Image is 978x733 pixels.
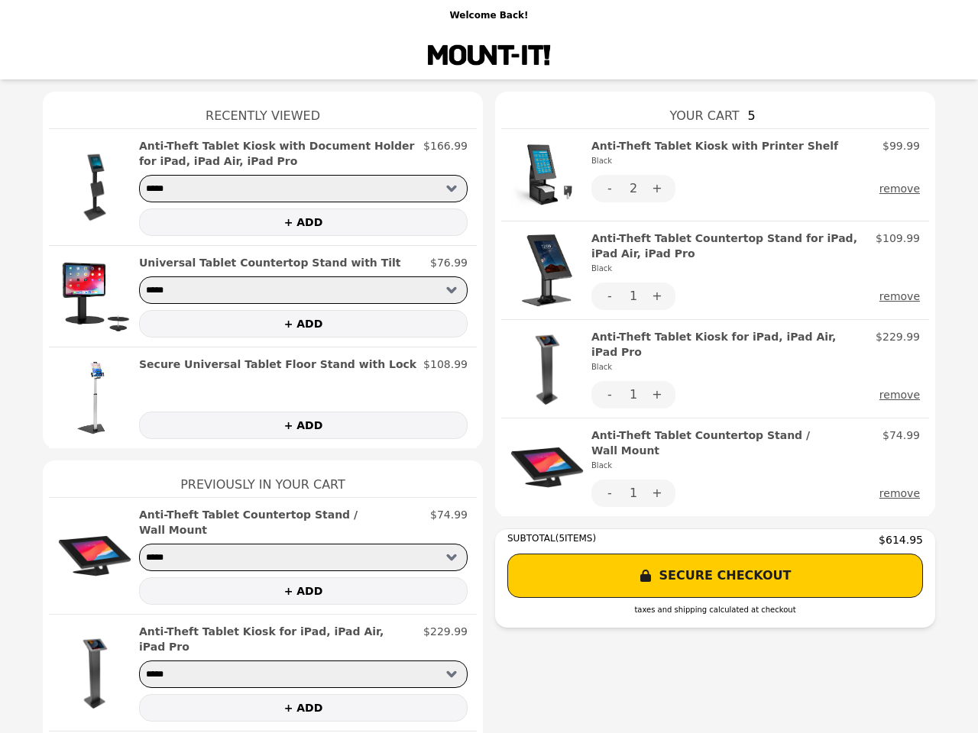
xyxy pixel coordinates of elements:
button: + [639,283,675,310]
p: $76.99 [430,255,468,270]
h2: Anti-Theft Tablet Countertop Stand / Wall Mount [139,507,424,538]
div: taxes and shipping calculated at checkout [507,604,923,615]
button: + ADD [139,694,468,722]
p: $74.99 [882,428,920,443]
div: Black [591,458,876,473]
img: Anti-Theft Tablet Countertop Stand / Wall Mount [58,507,131,605]
select: Select a product variant [139,660,468,688]
p: $99.99 [882,138,920,153]
img: Secure Universal Tablet Floor Stand with Lock [58,357,131,439]
h1: Recently Viewed [49,92,477,128]
select: Select a product variant [139,276,468,304]
div: Black [591,360,870,375]
button: + ADD [139,412,468,439]
p: $108.99 [423,357,468,372]
h1: Previously In Your Cart [49,460,477,497]
div: 1 [628,480,639,507]
button: remove [879,175,920,202]
button: + [639,381,675,408]
select: Select a product variant [139,175,468,202]
p: $109.99 [876,231,920,246]
img: Brand Logo [425,40,553,70]
button: + ADD [139,577,468,605]
span: YOUR CART [669,107,739,125]
div: 1 [628,283,639,310]
button: - [591,480,628,507]
h2: Universal Tablet Countertop Stand with Tilt [139,255,401,270]
p: $166.99 [423,138,468,169]
div: 1 [628,381,639,408]
select: Select a product variant [139,544,468,571]
span: ( 5 ITEMS) [555,533,596,544]
p: $74.99 [430,507,468,538]
div: Black [591,153,838,169]
button: + ADD [139,208,468,236]
img: Anti-Theft Tablet Kiosk with Document Holder for iPad, iPad Air, iPad Pro [58,138,131,236]
img: Anti-Theft Tablet Kiosk with Printer Shelf [510,138,584,212]
button: - [591,381,628,408]
img: Anti-Theft Tablet Countertop Stand for iPad, iPad Air, iPad Pro [510,231,584,310]
button: remove [879,480,920,507]
button: remove [879,283,920,310]
img: Anti-Theft Tablet Kiosk for iPad, iPad Air, iPad Pro [510,329,584,408]
h2: Anti-Theft Tablet Countertop Stand for iPad, iPad Air, iPad Pro [591,231,870,276]
h2: Anti-Theft Tablet Kiosk with Document Holder for iPad, iPad Air, iPad Pro [139,138,417,169]
button: + [639,175,675,202]
span: $614.95 [879,532,923,547]
button: - [591,283,628,310]
img: Universal Tablet Countertop Stand with Tilt [58,255,131,337]
span: SUBTOTAL [507,533,555,544]
p: Welcome Back! [9,9,969,21]
button: - [591,175,628,202]
button: + [639,480,675,507]
button: + ADD [139,310,468,337]
h2: Secure Universal Tablet Floor Stand with Lock [139,357,416,372]
p: $229.99 [876,329,920,344]
div: Black [591,261,870,276]
img: Anti-Theft Tablet Kiosk for iPad, iPad Air, iPad Pro [58,624,131,722]
h2: Anti-Theft Tablet Kiosk with Printer Shelf [591,138,838,169]
p: $229.99 [423,624,468,654]
span: 5 [743,107,761,125]
h2: Anti-Theft Tablet Kiosk for iPad, iPad Air, iPad Pro [139,624,417,654]
button: SECURE CHECKOUT [507,554,923,598]
h2: Anti-Theft Tablet Kiosk for iPad, iPad Air, iPad Pro [591,329,870,375]
button: remove [879,381,920,408]
img: Anti-Theft Tablet Countertop Stand / Wall Mount [510,428,584,507]
h2: Anti-Theft Tablet Countertop Stand / Wall Mount [591,428,876,473]
div: 2 [628,175,639,202]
